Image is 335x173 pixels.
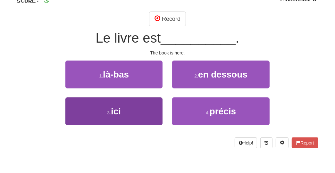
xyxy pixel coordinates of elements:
button: 2.en dessous [172,61,269,88]
button: 4.précis [172,97,269,125]
span: __________ [161,30,236,45]
small: 1 . [99,73,103,78]
span: Le livre est [96,30,161,45]
span: précis [210,106,236,116]
span: . [236,30,239,45]
button: Help! [235,137,257,148]
button: Record [149,12,186,26]
button: Round history (alt+y) [260,137,272,148]
span: là-bas [103,70,129,79]
button: Report [292,137,318,148]
button: 3.ici [65,97,163,125]
div: The book is here. [17,50,318,56]
small: 3 . [107,110,111,115]
small: 2 . [194,73,198,78]
small: 4 . [206,110,210,115]
span: en dessous [198,70,247,79]
span: ici [111,106,121,116]
button: 1.là-bas [65,61,163,88]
